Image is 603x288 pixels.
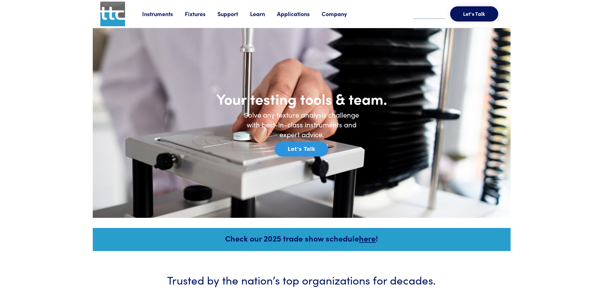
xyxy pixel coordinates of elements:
[250,10,277,18] a: Learn
[100,2,125,26] img: ttc_logo_1x1_v1.0.png
[322,10,359,18] a: Company
[275,142,328,156] button: Let's Talk
[238,110,365,139] h6: Solve any texture analysis challenge with best-in-class instruments and expert advice.
[142,10,185,18] a: Instruments
[101,233,502,244] h5: Check our 2025 trade show schedule !
[112,272,492,287] h3: Trusted by the nation’s top organizations for decades.
[277,10,322,18] a: Applications
[185,10,217,18] a: Fixtures
[450,6,498,21] button: Let's Talk
[359,233,376,244] a: here
[217,10,250,18] a: Support
[175,89,428,108] h1: Your testing tools & team.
